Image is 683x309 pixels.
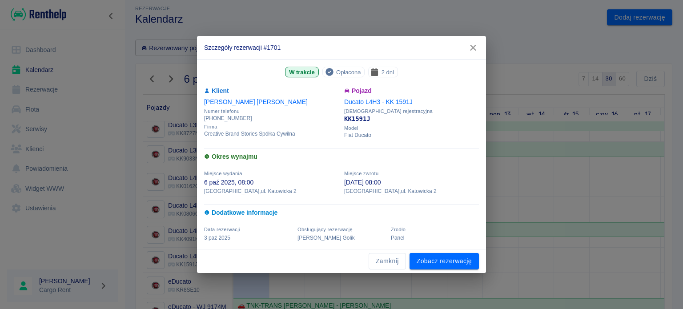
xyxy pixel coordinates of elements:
a: [PERSON_NAME] [PERSON_NAME] [204,98,308,105]
p: [GEOGRAPHIC_DATA] , ul. Katowicka 2 [344,187,479,195]
h6: Okres wynajmu [204,152,479,161]
span: [DEMOGRAPHIC_DATA] rejestracyjna [344,108,479,114]
h6: Dodatkowe informacje [204,208,479,217]
span: W trakcie [285,68,318,77]
span: Miejsce wydania [204,171,242,176]
span: Data rezerwacji [204,227,240,232]
span: Model [344,125,479,131]
h6: Klient [204,86,339,96]
a: Zobacz rezerwację [410,253,479,269]
span: Żrodło [391,227,406,232]
a: Ducato L4H3 - KK 1591J [344,98,413,105]
p: Creative Brand Stories Spółka Cywilna [204,130,339,138]
button: Zamknij [369,253,406,269]
p: Fiat Ducato [344,131,479,139]
p: [GEOGRAPHIC_DATA] , ul. Katowicka 2 [204,187,339,195]
span: 2 dni [378,68,398,77]
span: Numer telefonu [204,108,339,114]
h6: Pojazd [344,86,479,96]
p: [DATE] 08:00 [344,178,479,187]
h2: Szczegóły rezerwacji #1701 [197,36,486,59]
p: [PERSON_NAME] Golik [297,234,386,242]
p: 6 paź 2025, 08:00 [204,178,339,187]
p: [PHONE_NUMBER] [204,114,339,122]
span: Obsługujący rezerwację [297,227,353,232]
span: Firma [204,124,339,130]
p: 3 paź 2025 [204,234,292,242]
p: KK1591J [344,114,479,124]
span: Miejsce zwrotu [344,171,378,176]
span: Opłacona [333,68,364,77]
p: Panel [391,234,479,242]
